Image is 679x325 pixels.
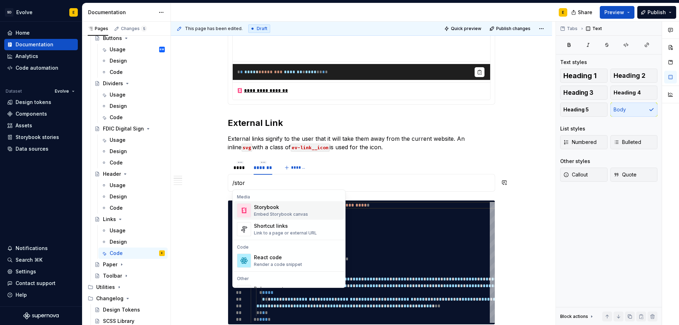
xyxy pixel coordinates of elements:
[96,284,115,291] div: Utilities
[85,282,168,293] div: Utilities
[451,26,481,31] span: Quick preview
[98,55,168,66] a: Design
[72,10,75,15] div: E
[85,293,168,304] div: Changelog
[96,295,123,302] div: Changelog
[92,304,168,315] a: Design Tokens
[98,89,168,100] a: Usage
[4,266,78,277] a: Settings
[560,125,585,132] div: List styles
[4,289,78,301] button: Help
[110,148,127,155] div: Design
[103,125,144,132] div: FDIC Digital Sign
[16,9,33,16] div: Evolve
[257,26,267,31] span: Draft
[98,112,168,123] a: Code
[232,16,491,100] section-item: Angular
[16,41,53,48] div: Documentation
[16,145,48,152] div: Data sources
[92,259,168,270] a: Paper
[103,272,122,279] div: Toolbar
[610,168,658,182] button: Quote
[560,59,587,66] div: Text styles
[160,46,164,53] div: BW
[563,72,597,79] span: Heading 1
[1,5,81,20] button: SDEvolveE
[563,171,588,178] span: Callout
[604,9,624,16] span: Preview
[254,230,317,236] div: Link to a page or external URL
[16,134,59,141] div: Storybook stories
[110,137,126,144] div: Usage
[648,9,666,16] span: Publish
[614,171,637,178] span: Quote
[563,89,593,96] span: Heading 3
[103,80,123,87] div: Dividers
[600,6,634,19] button: Preview
[560,168,608,182] button: Callout
[4,51,78,62] a: Analytics
[560,314,588,319] div: Block actions
[110,57,127,64] div: Design
[578,9,592,16] span: Share
[558,24,581,34] button: Tabs
[614,139,641,146] span: Bulleted
[232,179,245,186] span: /stor
[92,123,168,134] a: FDIC Digital Sign
[141,26,147,31] span: 5
[103,35,122,42] div: Buttons
[92,214,168,225] a: Links
[16,280,56,287] div: Contact support
[234,276,344,282] div: Other
[98,44,168,55] a: UsageBW
[496,26,530,31] span: Publish changes
[98,66,168,78] a: Code
[16,64,58,71] div: Code automation
[228,118,283,128] strong: External Link
[4,97,78,108] a: Design tokens
[92,33,168,44] a: Buttons
[110,46,126,53] div: Usage
[4,254,78,266] button: Search ⌘K
[4,278,78,289] button: Contact support
[568,6,597,19] button: Share
[567,26,578,31] span: Tabs
[98,236,168,248] a: Design
[232,179,491,187] section-item: Angular
[161,250,163,257] div: E
[4,27,78,39] a: Home
[110,103,127,110] div: Design
[98,100,168,112] a: Design
[4,62,78,74] a: Code automation
[185,26,243,31] span: This page has been edited.
[110,69,123,76] div: Code
[4,243,78,254] button: Notifications
[233,190,345,288] div: Suggestions
[88,26,108,31] div: Pages
[560,158,590,165] div: Other styles
[110,238,127,245] div: Design
[4,143,78,155] a: Data sources
[16,245,48,252] div: Notifications
[103,170,121,178] div: Header
[254,211,308,217] div: Embed Storybook canvas
[291,144,330,152] code: ev-link__icon
[4,120,78,131] a: Assets
[98,180,168,191] a: Usage
[6,88,22,94] div: Dataset
[103,306,140,313] div: Design Tokens
[254,262,302,267] div: Render a code snippet
[98,134,168,146] a: Usage
[16,268,36,275] div: Settings
[560,312,594,321] div: Block actions
[103,261,117,268] div: Paper
[88,9,155,16] div: Documentation
[614,72,645,79] span: Heading 2
[254,204,308,211] div: Storybook
[487,24,534,34] button: Publish changes
[4,108,78,120] a: Components
[560,69,608,83] button: Heading 1
[254,254,302,261] div: React code
[92,78,168,89] a: Dividers
[16,53,38,60] div: Analytics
